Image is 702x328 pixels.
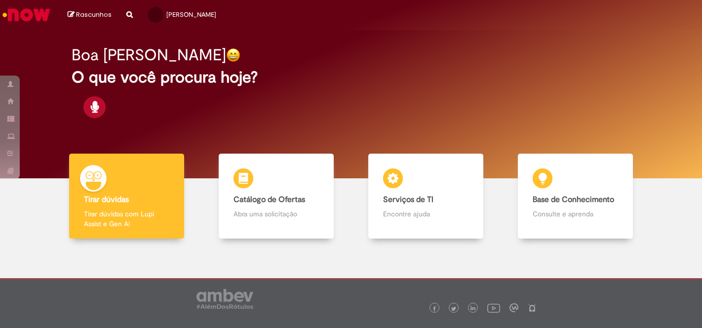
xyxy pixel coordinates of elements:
[533,209,618,219] p: Consulte e aprenda
[84,195,129,205] b: Tirar dúvidas
[501,154,650,239] a: Base de Conhecimento Consulte e aprenda
[196,289,253,309] img: logo_footer_ambev_rotulo_gray.png
[166,10,216,19] span: [PERSON_NAME]
[528,303,537,312] img: logo_footer_naosei.png
[52,154,201,239] a: Tirar dúvidas Tirar dúvidas com Lupi Assist e Gen Ai
[487,301,500,314] img: logo_footer_youtube.png
[1,5,52,25] img: ServiceNow
[72,46,226,64] h2: Boa [PERSON_NAME]
[234,209,318,219] p: Abra uma solicitação
[383,195,433,205] b: Serviços de TI
[451,306,456,311] img: logo_footer_twitter.png
[72,69,630,86] h2: O que você procura hoje?
[226,48,240,62] img: happy-face.png
[201,154,351,239] a: Catálogo de Ofertas Abra uma solicitação
[533,195,614,205] b: Base de Conhecimento
[76,10,112,19] span: Rascunhos
[432,306,437,311] img: logo_footer_facebook.png
[470,306,475,312] img: logo_footer_linkedin.png
[383,209,468,219] p: Encontre ajuda
[509,303,518,312] img: logo_footer_workplace.png
[68,10,112,20] a: Rascunhos
[351,154,501,239] a: Serviços de TI Encontre ajuda
[84,209,169,229] p: Tirar dúvidas com Lupi Assist e Gen Ai
[234,195,305,205] b: Catálogo de Ofertas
